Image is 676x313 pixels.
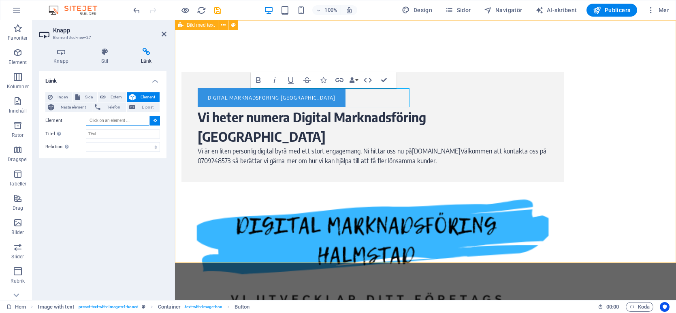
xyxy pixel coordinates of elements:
font: Rutor [12,132,24,138]
font: Design [414,7,432,13]
font: Telefon [107,105,120,109]
font: Slider [11,254,24,260]
button: 100% [312,5,341,15]
button: Länk [332,72,347,88]
font: Rubrik [11,278,25,284]
i: Undo: Change link (Ctrl+Z) [132,6,141,15]
a: Klicka för att avbryta valet. Dubbelklicka för att öppna Sidor. [6,302,26,312]
font: Navigatör [495,7,522,13]
font: Stil [101,58,109,64]
button: Databindningar [348,72,359,88]
font: Knapp [53,58,68,64]
font: Drag [13,205,23,211]
button: Koda [626,302,653,312]
font: E-post [142,105,154,109]
font: digital marknadsföring [GEOGRAPHIC_DATA] [33,74,160,81]
button: Ingen [45,92,73,102]
span: . text-with-image-box [184,302,222,312]
button: Design [399,4,435,17]
font: Sidor [457,7,471,13]
font: Tabeller [9,181,26,187]
button: AI-skribent [532,4,580,17]
font: Bild med text [187,22,215,28]
button: Nästa element [45,102,92,112]
button: Sida [73,92,97,102]
font: Relation [45,144,62,149]
font: Publicera [605,7,631,13]
span: Click to select. Double-click to edit [158,302,181,312]
img: Redaktörens logotyp [47,5,107,15]
button: Genomstruken [299,72,315,88]
font: Mer [659,7,669,13]
button: Kursiv (⌘I) [267,72,282,88]
font: Element [45,118,62,123]
i: This element is a customizable preset [142,304,145,309]
font: 100% [324,7,337,13]
a: digital marknadsföring [GEOGRAPHIC_DATA] [23,68,171,87]
button: spara [213,5,222,15]
font: Nästa element [61,105,86,109]
font: Extern [111,95,122,99]
font: Favoriter [8,35,28,41]
button: E-post [127,102,160,112]
div: Design (Ctrl+Alt+Y) [399,4,435,17]
font: Dragspel [8,157,28,162]
nav: brödsmulor [38,302,250,312]
h6: Sessionstid [598,302,619,312]
button: ladda om [196,5,206,15]
font: Knapp [53,27,70,34]
font: 00:00 [606,304,619,310]
font: Sida [85,95,93,99]
button: Klicka här för att lämna förhandsgranskningsläget och fortsätta redigeringen [180,5,190,15]
font: Titel [45,131,55,136]
span: . preset-text-with-image-v4-boxed [77,302,139,312]
button: Publicera [586,4,637,17]
button: Element [127,92,160,102]
font: Bilder [11,230,24,235]
font: Element #ed-new-27 [53,35,92,40]
font: Länk [141,58,152,64]
font: Ingen [58,95,68,99]
input: Click on an element ... [86,116,149,126]
i: Ladda om sidan [197,6,206,15]
button: Telefon [92,102,126,112]
span: Click to select. Double-click to edit [235,302,250,312]
font: Hem [15,304,26,310]
i: Spara (Ctrl+S) [213,6,222,15]
button: Användarcentrerad [660,302,670,312]
button: ångra [132,5,141,15]
span: Click to select. Double-click to edit [38,302,74,312]
input: Titel [86,129,160,139]
font: Element [141,95,155,99]
button: Navigatör [481,4,526,17]
button: Fet (⌘B) [251,72,266,88]
button: Understrykning (⌘U) [283,72,299,88]
font: Innehåll [9,108,27,114]
button: Sidor [442,4,474,17]
font: Kolumner [7,84,29,89]
font: Koda [638,304,650,310]
font: Länk [45,78,57,84]
i: Vid storleksändring justeras zoomnivån automatiskt så att den passar den valda enheten. [345,6,353,14]
button: Extern [98,92,126,102]
button: HTML [360,72,375,88]
font: Element [9,60,27,65]
button: Bekräfta (⌘+⏎) [376,72,392,88]
button: Ikoner [316,72,331,88]
font: AI-skribent [547,7,577,13]
button: Mer [644,4,672,17]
